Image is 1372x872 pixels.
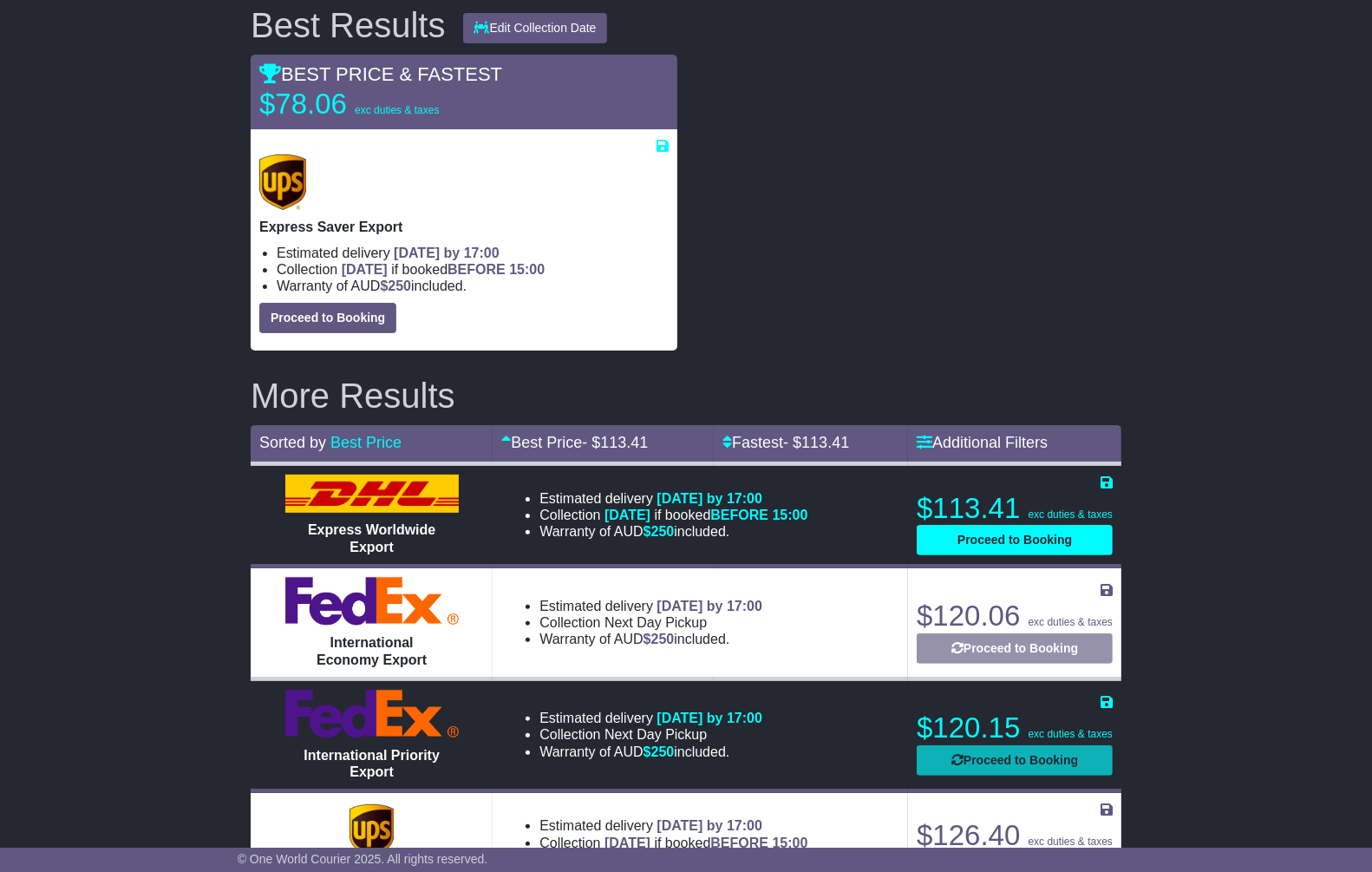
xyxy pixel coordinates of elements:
span: 113.41 [600,434,648,451]
a: Additional Filters [917,434,1048,451]
img: FedEx Express: International Economy Export [285,577,459,626]
p: $126.40 [917,818,1113,853]
span: [DATE] by 17:00 [657,599,762,613]
span: $ [644,744,675,759]
span: 250 [651,524,675,539]
button: Proceed to Booking [259,303,396,333]
span: exc duties & taxes [1029,508,1113,521]
span: BEST PRICE & FASTEST [259,63,502,85]
span: $ [380,279,411,293]
span: Next Day Pickup [604,727,707,742]
button: Proceed to Booking [917,745,1113,776]
span: © One World Courier 2025. All rights reserved. [238,852,488,866]
span: BEFORE [710,508,768,522]
li: Estimated delivery [277,245,669,261]
span: [DATE] by 17:00 [657,711,762,725]
span: if booked [604,508,807,522]
p: $120.06 [917,599,1113,633]
span: [DATE] [342,262,388,277]
span: $ [644,632,675,646]
span: 15:00 [773,508,808,522]
span: Express Worldwide Export [308,522,435,554]
p: $113.41 [917,491,1113,526]
span: if booked [604,836,807,850]
p: $78.06 [259,87,476,121]
span: [DATE] [604,836,650,850]
li: Collection [539,614,762,631]
span: $ [644,524,675,539]
li: Estimated delivery [539,817,807,834]
li: Warranty of AUD included. [539,744,762,760]
img: UPS (new): Express Saver Export [259,154,306,210]
span: exc duties & taxes [1029,728,1113,740]
img: FedEx Express: International Priority Export [285,690,459,738]
span: - $ [783,434,849,451]
span: International Economy Export [317,635,427,666]
button: Proceed to Booking [917,525,1113,555]
a: Best Price- $113.41 [501,434,648,451]
li: Collection [539,835,807,851]
span: Next Day Pickup [604,615,707,630]
span: Sorted by [259,434,326,451]
span: [DATE] by 17:00 [394,246,500,260]
li: Warranty of AUD included. [539,631,762,647]
p: Express Saver Export [259,219,669,235]
span: exc duties & taxes [355,104,439,116]
span: if booked [342,262,545,277]
a: Best Price [330,434,402,451]
img: DHL: Express Worldwide Export [285,475,459,513]
p: $120.15 [917,711,1113,745]
span: [DATE] [604,508,650,522]
button: Proceed to Booking [917,633,1113,664]
span: 15:00 [773,836,808,850]
li: Warranty of AUD included. [277,278,669,294]
span: 250 [651,632,675,646]
button: Edit Collection Date [463,13,608,43]
span: [DATE] by 17:00 [657,491,762,506]
li: Estimated delivery [539,710,762,726]
span: 15:00 [509,262,545,277]
span: exc duties & taxes [1029,616,1113,628]
span: 250 [651,744,675,759]
li: Collection [539,726,762,743]
span: BEFORE [448,262,506,277]
span: [DATE] by 17:00 [657,818,762,833]
li: Warranty of AUD included. [539,523,807,540]
span: 113.41 [801,434,849,451]
div: Best Results [242,6,454,44]
span: BEFORE [710,836,768,850]
span: 250 [388,279,411,293]
img: UPS (new): Expedited Export [350,804,393,856]
li: Collection [277,261,669,278]
span: International Priority Export [304,748,439,779]
a: Fastest- $113.41 [722,434,849,451]
span: exc duties & taxes [1029,836,1113,848]
li: Collection [539,507,807,523]
span: - $ [582,434,648,451]
h2: More Results [251,377,1121,415]
li: Estimated delivery [539,598,762,614]
li: Estimated delivery [539,490,807,507]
